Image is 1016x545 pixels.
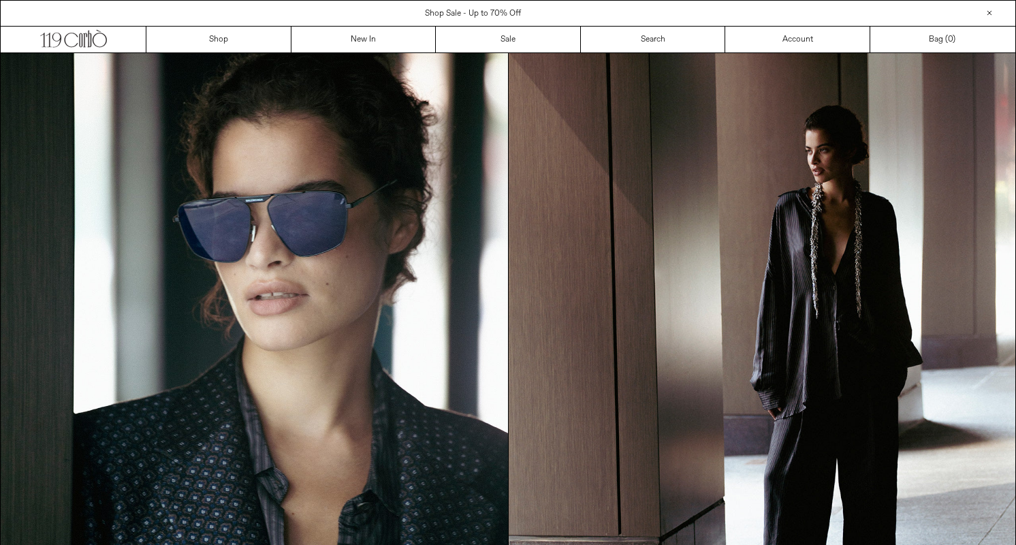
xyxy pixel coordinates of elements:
a: Shop Sale - Up to 70% Off [425,8,521,19]
a: Account [725,27,870,52]
a: Search [581,27,726,52]
a: New In [291,27,436,52]
a: Bag () [870,27,1015,52]
span: ) [948,33,955,46]
a: Sale [436,27,581,52]
a: Shop [146,27,291,52]
span: 0 [948,34,953,45]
